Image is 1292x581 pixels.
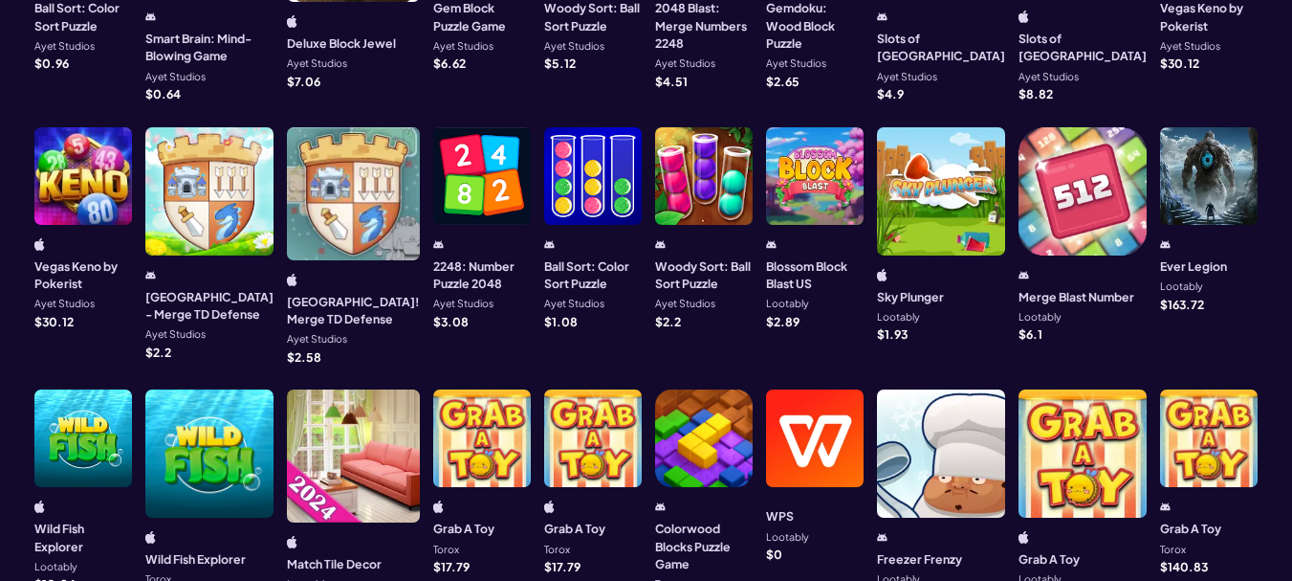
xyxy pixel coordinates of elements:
[1018,531,1029,544] img: ios
[287,536,297,548] img: ios
[287,334,347,345] p: Ayet Studios
[1018,312,1062,323] p: Lootably
[544,561,580,572] p: $ 17.79
[145,269,156,281] img: android
[877,312,920,323] p: Lootably
[655,299,715,309] p: Ayet Studios
[766,238,777,251] img: android
[1018,72,1079,82] p: Ayet Studios
[655,257,753,293] h3: Woody Sort: Ball Sort Puzzle
[766,58,826,69] p: Ayet Studios
[145,346,171,358] p: $ 2.2
[287,58,347,69] p: Ayet Studios
[1160,299,1204,310] p: $ 163.72
[544,257,642,293] h3: Ball Sort: Color Sort Puzzle
[1018,288,1134,305] h3: Merge Blast Number
[145,329,206,340] p: Ayet Studios
[34,299,95,309] p: Ayet Studios
[433,316,469,327] p: $ 3.08
[766,532,809,543] p: Lootably
[544,57,576,69] p: $ 5.12
[1018,550,1080,568] h3: Grab A Toy
[655,501,666,513] img: android
[433,299,493,309] p: Ayet Studios
[544,501,555,513] img: iphone/ipad
[766,257,864,293] h3: Blossom Block Blast US
[34,238,45,251] img: ios
[287,351,321,363] p: $ 2.58
[877,531,887,544] img: android
[433,545,459,555] p: Torox
[1160,57,1199,69] p: $ 30.12
[34,520,132,555] h3: Wild Fish Explorer
[877,11,887,23] img: android
[544,41,604,52] p: Ayet Studios
[287,274,297,286] img: ios
[544,545,570,555] p: Torox
[877,72,937,82] p: Ayet Studios
[287,34,396,52] h3: Deluxe Block Jewel
[877,269,887,281] img: ios
[1160,281,1203,292] p: Lootably
[34,257,132,293] h3: Vegas Keno by Pokerist
[655,316,681,327] p: $ 2.2
[766,507,794,525] h3: WPS
[145,550,246,568] h3: Wild Fish Explorer
[877,88,904,100] p: $ 4.9
[877,328,908,340] p: $ 1.93
[544,316,578,327] p: $ 1.08
[1018,11,1029,23] img: ios
[544,238,555,251] img: android
[877,550,962,568] h3: Freezer Frenzy
[655,58,715,69] p: Ayet Studios
[433,41,493,52] p: Ayet Studios
[287,76,320,87] p: $ 7.06
[433,257,531,293] h3: 2248: Number Puzzle 2048
[433,501,444,513] img: iphone/ipad
[877,288,944,305] h3: Sky Plunger
[145,288,274,324] h3: [GEOGRAPHIC_DATA] - Merge TD Defense
[34,501,45,513] img: ios
[655,76,688,87] p: $ 4.51
[433,57,466,69] p: $ 6.62
[1160,520,1221,537] h3: Grab A Toy
[145,88,181,100] p: $ 0.64
[287,293,420,328] h3: [GEOGRAPHIC_DATA]! Merge TD Defense
[145,11,156,23] img: android
[1160,41,1220,52] p: Ayet Studios
[1018,88,1053,100] p: $ 8.82
[34,316,74,327] p: $ 30.12
[1018,269,1029,281] img: android
[145,30,274,65] h3: Smart Brain: Mind-Blowing Game
[766,299,809,309] p: Lootably
[1018,30,1147,65] h3: Slots of [GEOGRAPHIC_DATA]
[766,76,799,87] p: $ 2.65
[877,30,1005,65] h3: Slots of [GEOGRAPHIC_DATA]
[655,520,753,572] h3: Colorwood Blocks Puzzle Game
[1018,328,1042,340] p: $ 6.1
[34,562,77,572] p: Lootably
[1160,561,1208,572] p: $ 140.83
[1160,545,1186,555] p: Torox
[544,520,605,537] h3: Grab A Toy
[145,72,206,82] p: Ayet Studios
[1160,501,1171,513] img: android
[766,316,799,327] p: $ 2.89
[433,238,444,251] img: android
[766,548,782,560] p: $ 0
[34,41,95,52] p: Ayet Studios
[544,299,604,309] p: Ayet Studios
[655,238,666,251] img: android
[1160,238,1171,251] img: android
[433,520,494,537] h3: Grab A Toy
[433,561,470,572] p: $ 17.79
[145,531,156,544] img: iphone/ipad
[287,555,382,572] h3: Match Tile Decor
[287,15,297,28] img: ios
[34,57,69,69] p: $ 0.96
[1160,257,1227,275] h3: Ever Legion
